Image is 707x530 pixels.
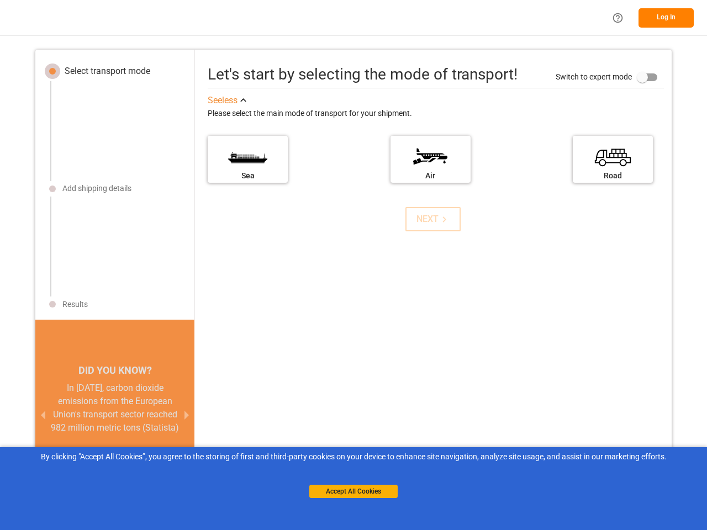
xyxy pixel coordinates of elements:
[62,183,131,194] div: Add shipping details
[396,137,465,170] img: ec_plane.svg
[8,451,699,463] div: By clicking "Accept All Cookies”, you agree to the storing of first and third-party cookies on yo...
[605,6,630,30] button: Help Center
[213,170,282,182] div: Sea
[49,381,181,434] div: In [DATE], carbon dioxide emissions from the European Union's transport sector reached 982 millio...
[179,381,194,448] button: next slide / item
[578,137,647,170] img: ec_truck.svg
[309,485,398,498] button: Accept All Cookies
[208,94,238,107] div: See less
[578,170,647,182] div: Road
[556,72,632,81] span: Switch to expert mode
[405,207,461,231] button: NEXT
[62,299,88,310] div: Results
[416,213,450,226] div: NEXT
[35,358,194,381] div: DID YOU KNOW?
[208,63,518,86] div: Let's start by selecting the mode of transport!
[396,170,465,182] div: Air
[65,65,150,78] div: Select transport mode
[35,381,51,448] button: previous slide / item
[639,8,694,28] button: Log In
[208,107,664,120] div: Please select the main mode of transport for your shipment.
[213,137,282,170] img: ec_ship.svg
